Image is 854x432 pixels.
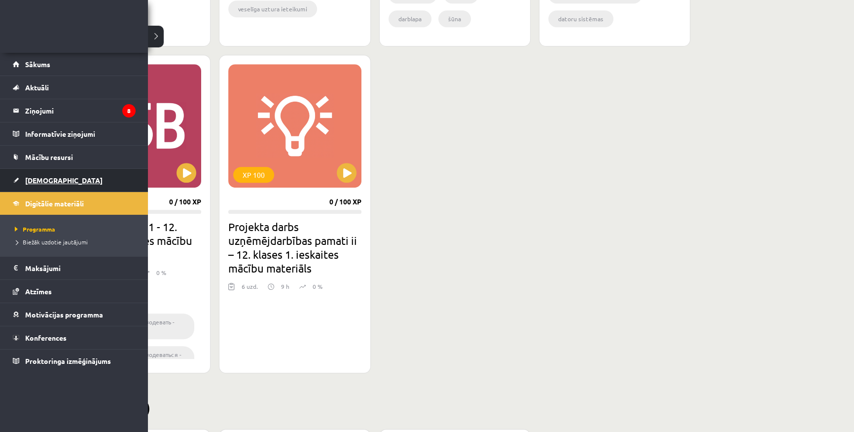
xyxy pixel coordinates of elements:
[13,326,136,349] a: Konferences
[25,153,73,161] span: Mācību resursi
[228,0,317,17] li: veselīga uztura ieteikumi
[11,17,90,42] a: Rīgas 1. Tālmācības vidusskola
[59,398,690,417] h2: Pabeigtie (3)
[122,104,136,118] i: 8
[13,350,136,372] a: Proktoringa izmēģinājums
[13,169,136,192] a: [DEMOGRAPHIC_DATA]
[25,83,49,92] span: Aktuāli
[25,99,136,122] legend: Ziņojumi
[281,282,289,291] p: 9 h
[25,310,103,319] span: Motivācijas programma
[13,53,136,76] a: Sākums
[13,122,136,145] a: Informatīvie ziņojumi
[12,225,138,234] a: Programma
[13,192,136,215] a: Digitālie materiāli
[233,167,274,183] div: XP 100
[13,99,136,122] a: Ziņojumi8
[25,356,111,365] span: Proktoringa izmēģinājums
[25,257,136,279] legend: Maksājumi
[25,333,67,342] span: Konferences
[13,257,136,279] a: Maksājumi
[12,238,88,246] span: Biežāk uzdotie jautājumi
[13,146,136,168] a: Mācību resursi
[12,237,138,246] a: Biežāk uzdotie jautājumi
[13,280,136,303] a: Atzīmes
[12,225,55,233] span: Programma
[25,199,84,208] span: Digitālie materiāli
[228,220,361,275] h2: Projekta darbs uzņēmējdarbības pamati ii – 12. klases 1. ieskaites mācību materiāls
[25,60,50,69] span: Sākums
[13,76,136,99] a: Aktuāli
[13,303,136,326] a: Motivācijas programma
[313,282,322,291] p: 0 %
[242,282,258,297] div: 6 uzd.
[548,10,613,27] li: datoru sistēmas
[156,268,166,277] p: 0 %
[389,10,431,27] li: darblapa
[25,176,103,185] span: [DEMOGRAPHIC_DATA]
[25,287,52,296] span: Atzīmes
[438,10,471,27] li: šūna
[25,122,136,145] legend: Informatīvie ziņojumi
